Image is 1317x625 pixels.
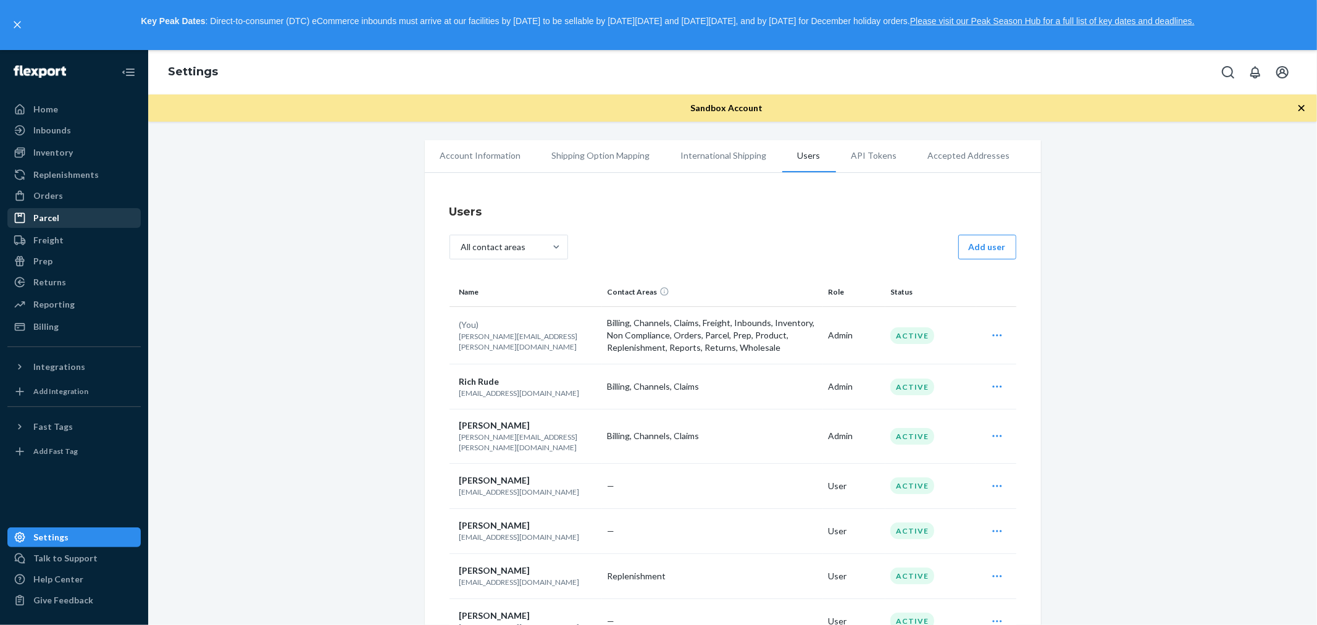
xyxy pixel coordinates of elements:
[459,577,598,587] p: [EMAIL_ADDRESS][DOMAIN_NAME]
[33,190,63,202] div: Orders
[33,594,93,606] div: Give Feedback
[690,103,763,113] span: Sandbox Account
[7,143,141,162] a: Inventory
[7,590,141,610] button: Give Feedback
[607,430,818,442] p: Billing, Channels, Claims
[602,277,823,307] th: Contact Areas
[33,234,64,246] div: Freight
[7,272,141,292] a: Returns
[981,564,1013,589] div: Open user actions
[981,374,1013,399] div: Open user actions
[33,361,85,373] div: Integrations
[7,295,141,314] a: Reporting
[7,569,141,589] a: Help Center
[459,487,598,497] p: [EMAIL_ADDRESS][DOMAIN_NAME]
[459,610,530,621] span: [PERSON_NAME]
[981,519,1013,543] div: Open user actions
[823,409,885,463] td: Admin
[913,140,1026,171] li: Accepted Addresses
[33,169,99,181] div: Replenishments
[890,327,934,344] div: Active
[459,376,500,387] span: Rich Rude
[27,9,52,20] span: Chat
[459,520,530,531] span: [PERSON_NAME]
[33,298,75,311] div: Reporting
[607,317,818,354] p: Billing, Channels, Claims, Freight, Inbounds, Inventory, Non Compliance, Orders, Parcel, Prep, Pr...
[607,480,614,491] span: —
[158,54,228,90] ol: breadcrumbs
[823,277,885,307] th: Role
[981,474,1013,498] div: Open user actions
[885,277,976,307] th: Status
[7,208,141,228] a: Parcel
[782,140,836,172] li: Users
[11,19,23,31] button: close,
[30,11,1306,32] p: : Direct-to-consumer (DTC) eCommerce inbounds must arrive at our facilities by [DATE] to be sella...
[1243,60,1268,85] button: Open notifications
[425,140,537,171] li: Account Information
[836,140,913,171] li: API Tokens
[910,16,1195,26] a: Please visit our Peak Season Hub for a full list of key dates and deadlines.
[33,573,83,585] div: Help Center
[33,255,52,267] div: Prep
[459,331,598,352] p: [PERSON_NAME][EMAIL_ADDRESS][PERSON_NAME][DOMAIN_NAME]
[461,241,526,253] div: All contact areas
[958,235,1016,259] button: Add user
[7,230,141,250] a: Freight
[7,251,141,271] a: Prep
[33,212,59,224] div: Parcel
[459,475,530,485] span: [PERSON_NAME]
[890,428,934,445] div: Active
[33,531,69,543] div: Settings
[459,432,598,453] p: [PERSON_NAME][EMAIL_ADDRESS][PERSON_NAME][DOMAIN_NAME]
[1216,60,1240,85] button: Open Search Box
[459,319,479,330] span: (You)
[7,317,141,337] a: Billing
[449,204,1016,220] h4: Users
[33,276,66,288] div: Returns
[33,421,73,433] div: Fast Tags
[14,65,66,78] img: Flexport logo
[823,307,885,364] td: Admin
[33,552,98,564] div: Talk to Support
[459,420,530,430] span: [PERSON_NAME]
[890,477,934,494] div: Active
[7,417,141,437] button: Fast Tags
[33,446,78,456] div: Add Fast Tag
[33,103,58,115] div: Home
[459,388,598,398] p: [EMAIL_ADDRESS][DOMAIN_NAME]
[7,99,141,119] a: Home
[33,146,73,159] div: Inventory
[33,321,59,333] div: Billing
[890,568,934,584] div: Active
[168,65,218,78] a: Settings
[7,382,141,401] a: Add Integration
[141,16,205,26] strong: Key Peak Dates
[7,442,141,461] a: Add Fast Tag
[823,508,885,553] td: User
[537,140,666,171] li: Shipping Option Mapping
[7,357,141,377] button: Integrations
[890,522,934,539] div: Active
[607,380,818,393] p: Billing, Channels, Claims
[607,570,818,582] p: Replenishment
[823,553,885,598] td: User
[459,532,598,542] p: [EMAIL_ADDRESS][DOMAIN_NAME]
[1270,60,1295,85] button: Open account menu
[33,386,88,396] div: Add Integration
[890,379,934,395] div: Active
[459,565,530,576] span: [PERSON_NAME]
[823,463,885,508] td: User
[607,526,614,536] span: —
[7,165,141,185] a: Replenishments
[823,364,885,409] td: Admin
[33,124,71,136] div: Inbounds
[7,527,141,547] a: Settings
[116,60,141,85] button: Close Navigation
[981,323,1013,348] div: Open user actions
[7,186,141,206] a: Orders
[981,424,1013,448] div: Open user actions
[7,120,141,140] a: Inbounds
[7,548,141,568] button: Talk to Support
[666,140,782,171] li: International Shipping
